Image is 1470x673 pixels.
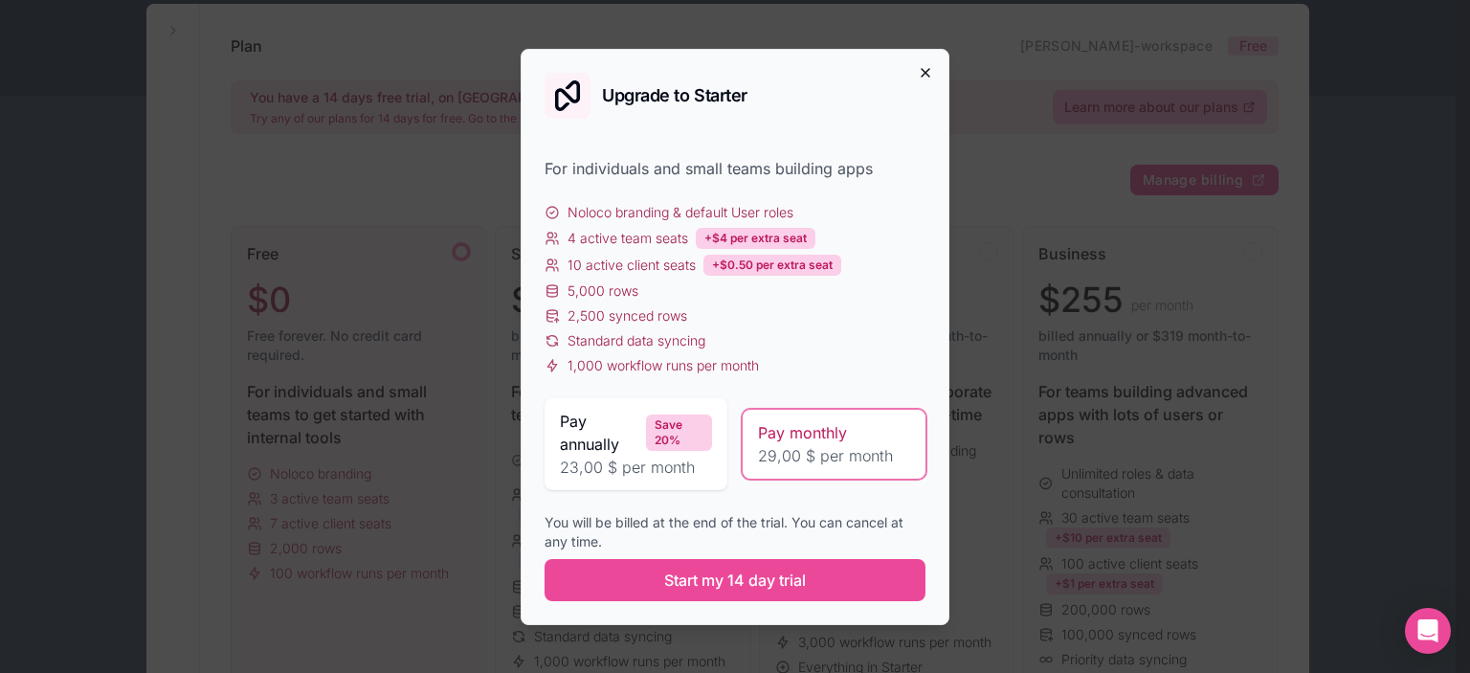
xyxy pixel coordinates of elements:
div: For individuals and small teams building apps [545,157,925,180]
span: 1,000 workflow runs per month [568,356,759,375]
div: +$0.50 per extra seat [703,255,841,276]
span: 5,000 rows [568,281,638,301]
span: Start my 14 day trial [664,569,806,592]
span: Noloco branding & default User roles [568,203,793,222]
span: 23,00 $ per month [560,456,712,479]
span: 4 active team seats [568,229,688,248]
div: You will be billed at the end of the trial. You can cancel at any time. [545,513,925,551]
span: Standard data syncing [568,331,705,350]
span: Pay monthly [758,421,847,444]
button: Start my 14 day trial [545,559,925,601]
div: +$4 per extra seat [696,228,815,249]
span: Pay annually [560,410,638,456]
span: 10 active client seats [568,256,696,275]
span: 2,500 synced rows [568,306,687,325]
h2: Upgrade to Starter [602,87,747,104]
div: Save 20% [646,415,712,451]
span: 29,00 $ per month [758,444,910,467]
